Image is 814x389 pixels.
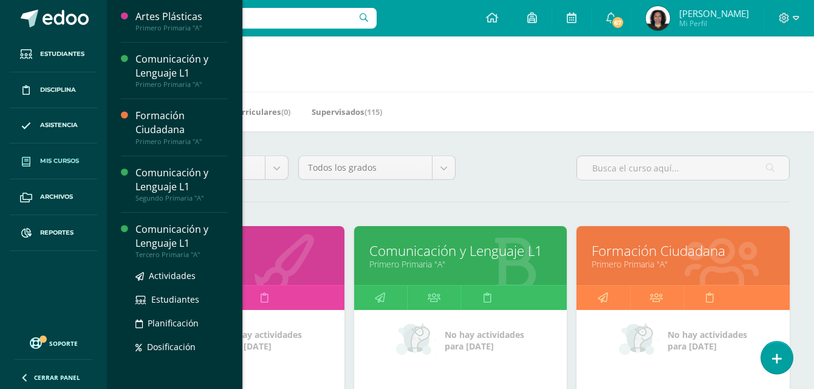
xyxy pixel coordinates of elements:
[369,241,552,260] a: Comunicación y Lenguaje L1
[369,258,552,270] a: Primero Primaria "A"
[135,10,228,32] a: Artes PlásticasPrimero Primaria "A"
[646,6,670,30] img: 1c8923e76ea64e00436fe67413b3b1a1.png
[668,329,747,352] span: No hay actividades para [DATE]
[10,143,97,179] a: Mis cursos
[40,85,76,95] span: Disciplina
[135,24,228,32] div: Primero Primaria "A"
[135,109,228,145] a: Formación CiudadanaPrimero Primaria "A"
[619,322,659,359] img: no_activities_small.png
[10,108,97,144] a: Asistencia
[10,215,97,251] a: Reportes
[679,7,749,19] span: [PERSON_NAME]
[34,373,80,382] span: Cerrar panel
[135,10,228,24] div: Artes Plásticas
[40,156,79,166] span: Mis cursos
[396,322,436,359] img: no_activities_small.png
[135,52,228,80] div: Comunicación y Lenguaje L1
[135,316,228,330] a: Planificación
[135,137,228,146] div: Primero Primaria "A"
[40,49,84,59] span: Estudiantes
[151,294,199,305] span: Estudiantes
[592,241,775,260] a: Formación Ciudadana
[135,166,228,194] div: Comunicación y Lenguaje L1
[222,329,302,352] span: No hay actividades para [DATE]
[40,192,73,202] span: Archivos
[49,339,78,348] span: Soporte
[308,156,423,179] span: Todos los grados
[611,16,624,29] span: 67
[577,156,789,180] input: Busca el curso aquí...
[135,269,228,283] a: Actividades
[148,317,199,329] span: Planificación
[10,179,97,215] a: Archivos
[147,341,196,353] span: Dosificación
[15,334,92,351] a: Soporte
[195,102,290,122] a: Mis Extracurriculares(0)
[281,106,290,117] span: (0)
[135,80,228,89] div: Primero Primaria "A"
[40,228,74,238] span: Reportes
[592,258,775,270] a: Primero Primaria "A"
[149,270,196,281] span: Actividades
[445,329,524,352] span: No hay actividades para [DATE]
[135,340,228,354] a: Dosificación
[135,166,228,202] a: Comunicación y Lenguaje L1Segundo Primaria "A"
[135,194,228,202] div: Segundo Primaria "A"
[40,120,78,130] span: Asistencia
[135,222,228,259] a: Comunicación y Lenguaje L1Tercero Primaria "A"
[115,8,377,29] input: Busca un usuario...
[135,109,228,137] div: Formación Ciudadana
[135,52,228,89] a: Comunicación y Lenguaje L1Primero Primaria "A"
[312,102,382,122] a: Supervisados(115)
[135,250,228,259] div: Tercero Primaria "A"
[135,222,228,250] div: Comunicación y Lenguaje L1
[364,106,382,117] span: (115)
[10,36,97,72] a: Estudiantes
[299,156,455,179] a: Todos los grados
[10,72,97,108] a: Disciplina
[135,292,228,306] a: Estudiantes
[679,18,749,29] span: Mi Perfil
